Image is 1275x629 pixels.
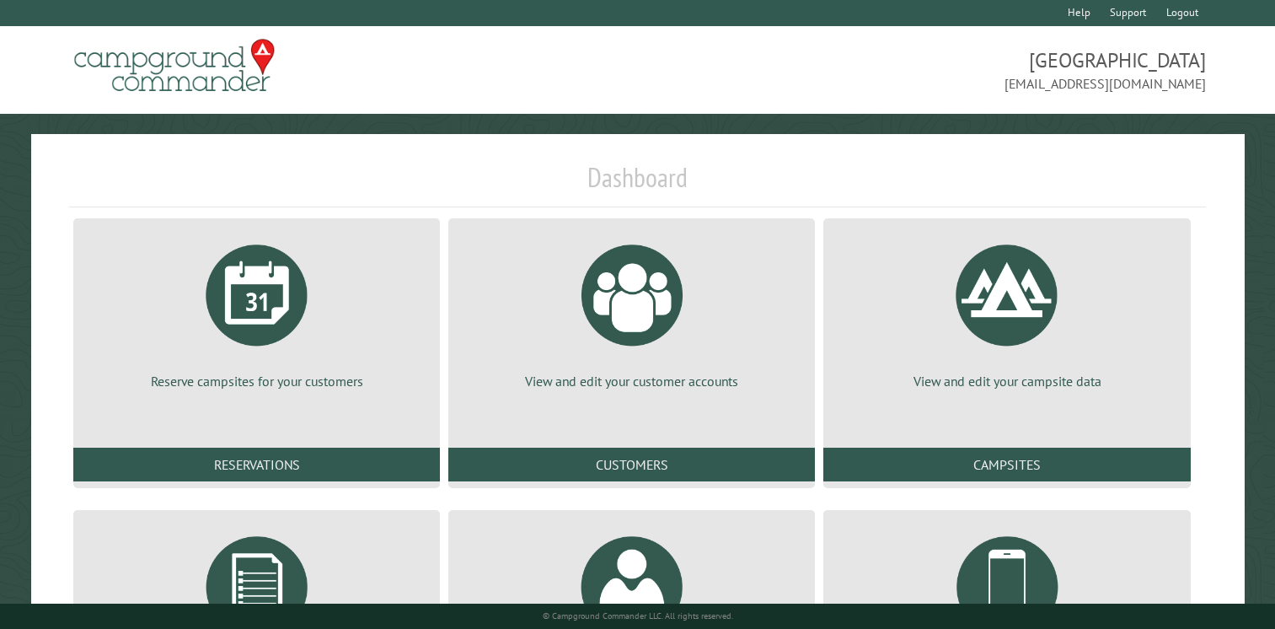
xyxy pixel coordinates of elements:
p: Reserve campsites for your customers [94,372,420,390]
a: View and edit your customer accounts [469,232,795,390]
h1: Dashboard [69,161,1206,207]
a: Reservations [73,448,440,481]
a: View and edit your campsite data [844,232,1170,390]
p: View and edit your customer accounts [469,372,795,390]
span: [GEOGRAPHIC_DATA] [EMAIL_ADDRESS][DOMAIN_NAME] [638,46,1207,94]
p: View and edit your campsite data [844,372,1170,390]
small: © Campground Commander LLC. All rights reserved. [543,610,733,621]
img: Campground Commander [69,33,280,99]
a: Customers [448,448,815,481]
a: Campsites [823,448,1190,481]
a: Reserve campsites for your customers [94,232,420,390]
